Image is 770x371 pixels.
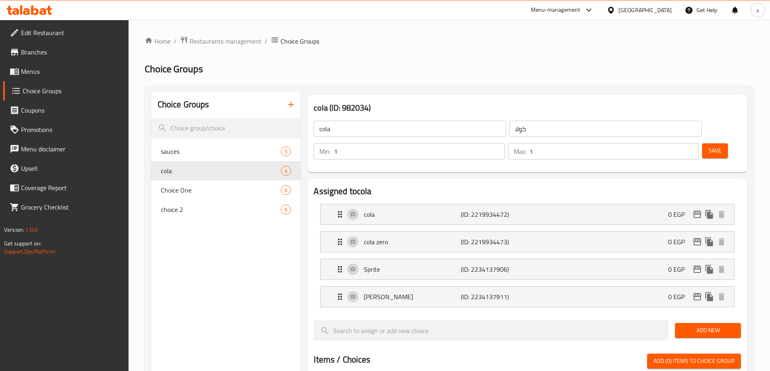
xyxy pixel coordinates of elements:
[3,62,129,81] a: Menus
[668,210,691,219] p: 0 EGP
[364,210,460,219] p: cola
[4,238,41,249] span: Get support on:
[691,208,703,220] button: edit
[461,210,525,219] p: (ID: 2219934472)
[151,142,301,161] div: sauces5
[319,147,331,156] p: Min:
[314,354,370,366] h2: Items / Choices
[681,325,734,335] span: Add New
[145,60,203,78] span: Choice Groups
[161,166,281,176] span: cola
[145,36,754,46] nav: breadcrumb
[703,291,715,303] button: duplicate
[691,236,703,248] button: edit
[703,208,715,220] button: duplicate
[715,263,728,275] button: delete
[702,143,728,158] button: Save
[715,291,728,303] button: delete
[25,224,38,235] span: 1.0.0
[190,36,262,46] span: Restaurants management
[3,23,129,42] a: Edit Restaurant
[3,159,129,178] a: Upsell
[321,287,734,307] div: Expand
[145,36,171,46] a: Home
[21,28,122,38] span: Edit Restaurant
[321,232,734,252] div: Expand
[691,291,703,303] button: edit
[321,259,734,279] div: Expand
[618,6,672,15] div: [GEOGRAPHIC_DATA]
[668,292,691,302] p: 0 EGP
[756,6,759,15] span: a
[151,118,301,138] input: search
[281,206,291,214] span: 6
[3,178,129,197] a: Coverage Report
[281,36,319,46] span: Choice Groups
[174,36,177,46] li: /
[3,120,129,139] a: Promotions
[21,125,122,134] span: Promotions
[691,263,703,275] button: edit
[23,86,122,96] span: Choice Groups
[461,237,525,247] p: (ID: 2219934473)
[21,47,122,57] span: Branches
[703,236,715,248] button: duplicate
[703,263,715,275] button: duplicate
[281,166,291,176] div: Choices
[314,201,741,228] li: Expand
[314,256,741,283] li: Expand
[314,283,741,310] li: Expand
[281,148,291,155] span: 5
[151,200,301,219] div: choice 26
[364,292,460,302] p: [PERSON_NAME]
[668,237,691,247] p: 0 EGP
[3,197,129,217] a: Grocery Checklist
[161,205,281,214] span: choice 2
[715,208,728,220] button: delete
[265,36,268,46] li: /
[4,224,24,235] span: Version:
[21,163,122,173] span: Upsell
[668,264,691,274] p: 0 EGP
[4,246,55,257] a: Support.OpsPlatform
[281,187,291,194] span: 6
[314,185,741,197] h2: Assigned to cola
[514,147,526,156] p: Max:
[715,236,728,248] button: delete
[314,320,669,341] input: search
[151,180,301,200] div: Choice One6
[364,237,460,247] p: cola zero
[180,36,262,46] a: Restaurants management
[281,205,291,214] div: Choices
[3,139,129,159] a: Menu disclaimer
[3,42,129,62] a: Branches
[21,183,122,193] span: Coverage Report
[161,147,281,156] span: sauces
[321,204,734,224] div: Expand
[161,185,281,195] span: Choice One
[3,81,129,101] a: Choice Groups
[654,356,734,366] span: Add (0) items to choice group
[314,228,741,256] li: Expand
[709,146,721,156] span: Save
[151,161,301,180] div: cola4
[21,105,122,115] span: Coupons
[21,202,122,212] span: Grocery Checklist
[461,292,525,302] p: (ID: 2234137911)
[21,144,122,154] span: Menu disclaimer
[461,264,525,274] p: (ID: 2234137906)
[531,5,580,15] div: Menu-management
[364,264,460,274] p: Sprite
[314,101,741,114] h3: cola (ID: 982034)
[3,101,129,120] a: Coupons
[281,167,291,175] span: 4
[21,67,122,76] span: Menus
[158,99,209,111] h2: Choice Groups
[675,323,741,338] button: Add New
[647,354,741,369] button: Add (0) items to choice group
